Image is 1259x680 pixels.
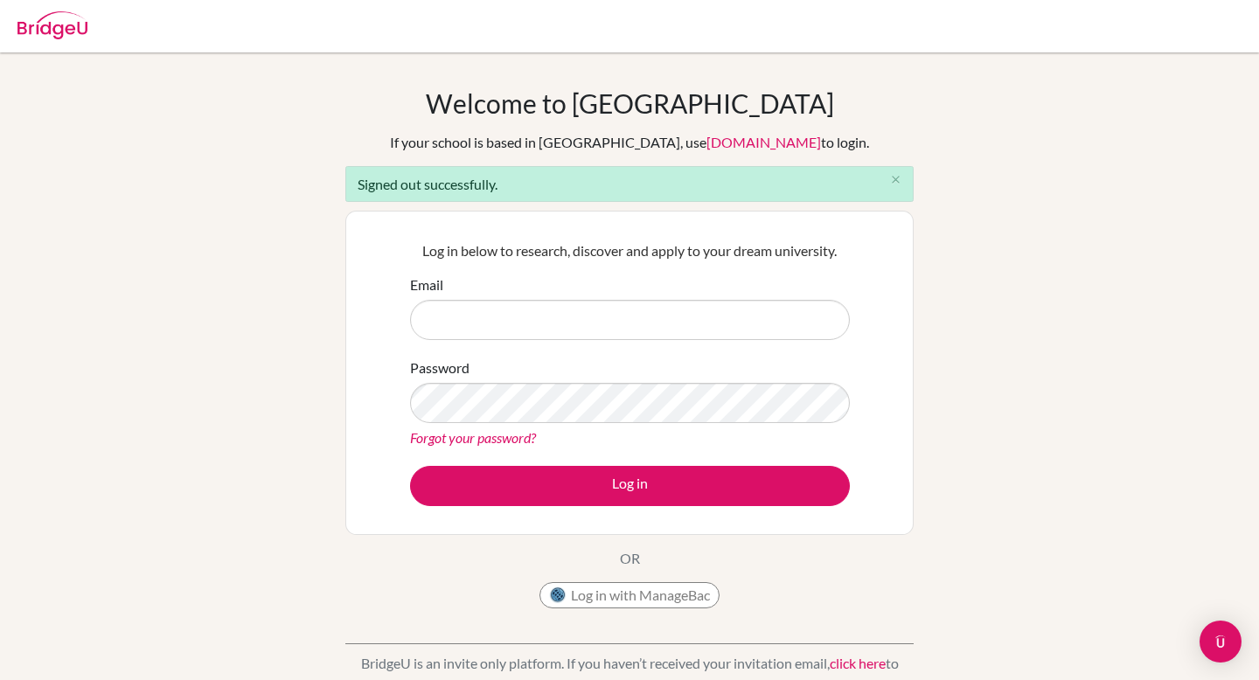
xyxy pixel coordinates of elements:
[706,134,821,150] a: [DOMAIN_NAME]
[620,548,640,569] p: OR
[878,167,913,193] button: Close
[17,11,87,39] img: Bridge-U
[889,173,902,186] i: close
[410,274,443,295] label: Email
[410,357,470,378] label: Password
[426,87,834,119] h1: Welcome to [GEOGRAPHIC_DATA]
[539,582,720,608] button: Log in with ManageBac
[410,466,850,506] button: Log in
[410,429,536,446] a: Forgot your password?
[390,132,869,153] div: If your school is based in [GEOGRAPHIC_DATA], use to login.
[1200,621,1242,663] div: Open Intercom Messenger
[410,240,850,261] p: Log in below to research, discover and apply to your dream university.
[830,655,886,671] a: click here
[345,166,914,202] div: Signed out successfully.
